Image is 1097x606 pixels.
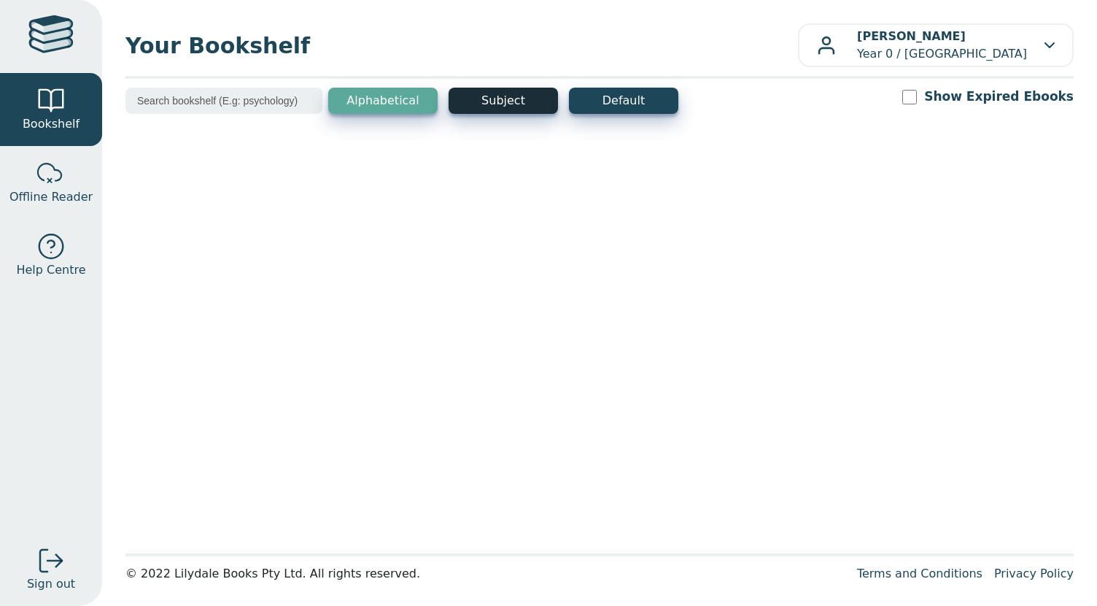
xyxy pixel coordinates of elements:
[125,88,322,114] input: Search bookshelf (E.g: psychology)
[125,29,798,62] span: Your Bookshelf
[857,29,966,43] b: [PERSON_NAME]
[27,575,75,593] span: Sign out
[23,115,80,133] span: Bookshelf
[924,88,1074,106] label: Show Expired Ebooks
[449,88,558,114] button: Subject
[9,188,93,206] span: Offline Reader
[857,567,982,580] a: Terms and Conditions
[994,567,1074,580] a: Privacy Policy
[798,23,1074,67] button: [PERSON_NAME]Year 0 / [GEOGRAPHIC_DATA]
[857,28,1027,63] p: Year 0 / [GEOGRAPHIC_DATA]
[328,88,438,114] button: Alphabetical
[125,565,845,583] div: © 2022 Lilydale Books Pty Ltd. All rights reserved.
[16,261,85,279] span: Help Centre
[569,88,678,114] button: Default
